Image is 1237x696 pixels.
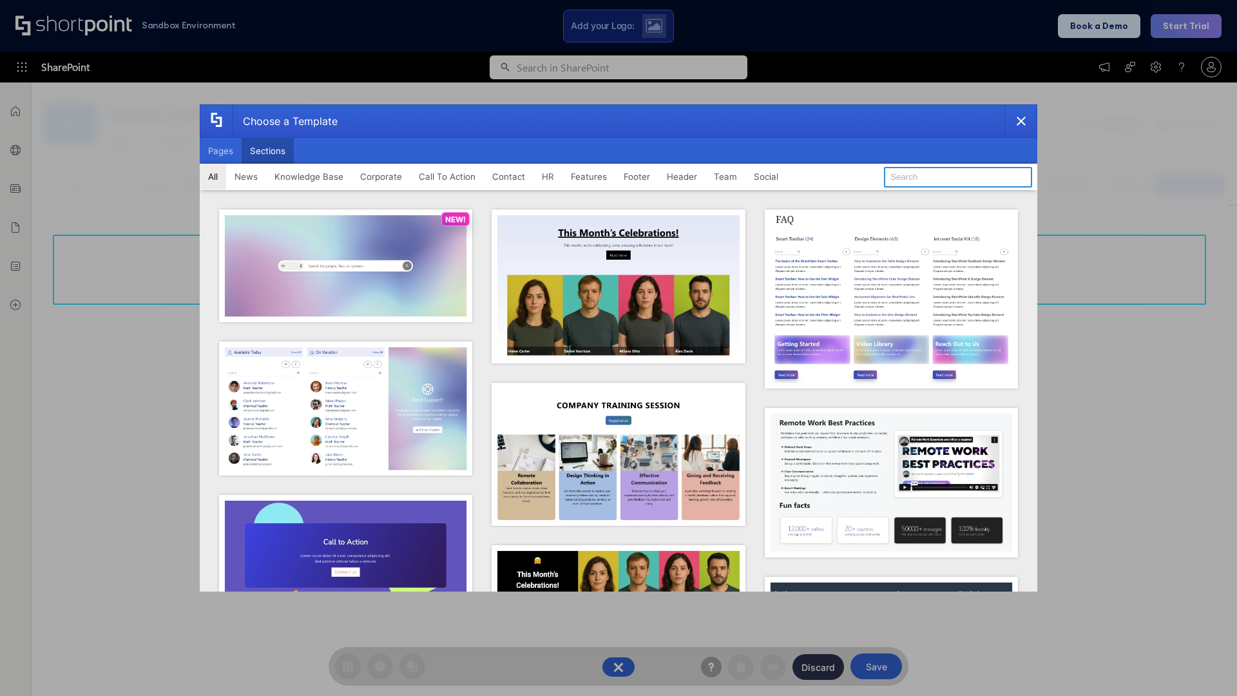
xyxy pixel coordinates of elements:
[658,164,705,189] button: Header
[410,164,484,189] button: Call To Action
[445,215,466,224] p: NEW!
[233,105,338,137] div: Choose a Template
[884,167,1032,188] input: Search
[200,164,226,189] button: All
[242,138,294,164] button: Sections
[200,104,1037,592] div: template selector
[200,138,242,164] button: Pages
[352,164,410,189] button: Corporate
[266,164,352,189] button: Knowledge Base
[226,164,266,189] button: News
[615,164,658,189] button: Footer
[745,164,787,189] button: Social
[533,164,562,189] button: HR
[562,164,615,189] button: Features
[484,164,533,189] button: Contact
[705,164,745,189] button: Team
[1173,634,1237,696] iframe: Chat Widget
